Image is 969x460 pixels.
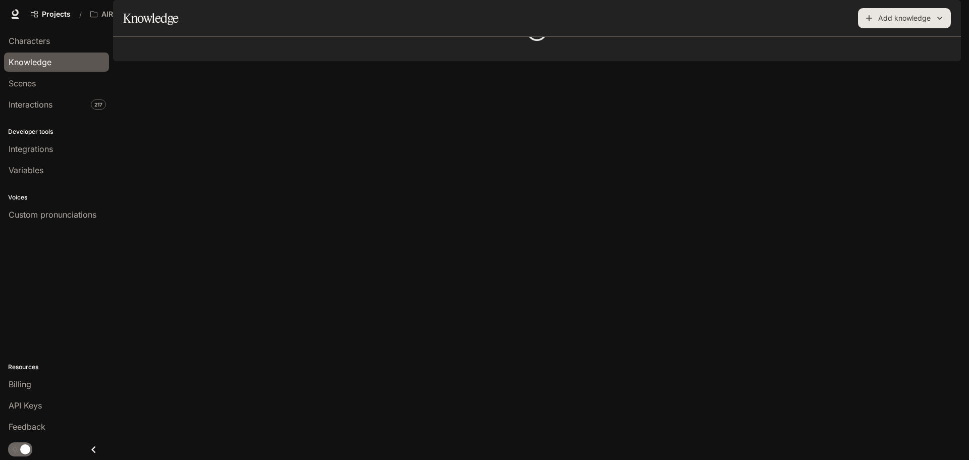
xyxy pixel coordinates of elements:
[75,9,86,20] div: /
[858,8,951,28] button: Add knowledge
[26,4,75,24] a: Go to projects
[42,10,71,19] span: Projects
[86,4,135,24] button: All workspaces
[101,10,120,19] p: AIRIS
[123,8,179,28] h1: Knowledge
